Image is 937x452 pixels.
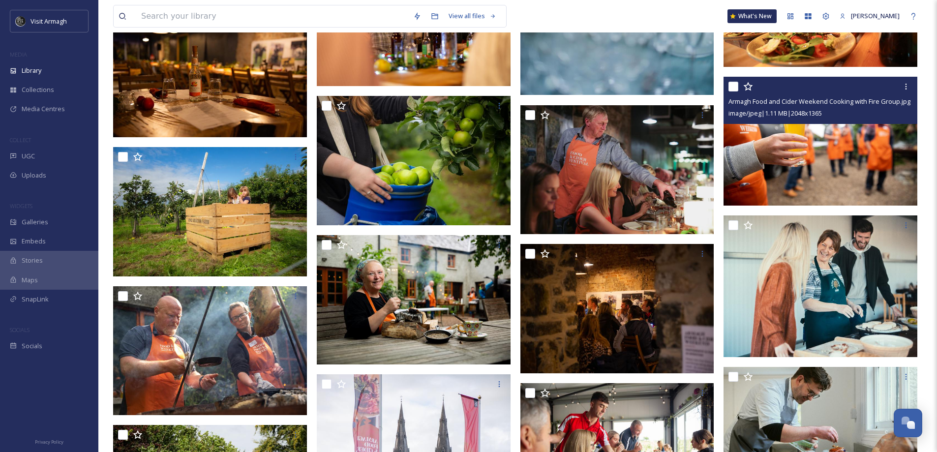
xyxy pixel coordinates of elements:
[10,326,30,333] span: SOCIALS
[724,76,917,206] img: Armagh Food and Cider Weekend Cooking with Fire Group.jpg
[520,105,714,235] img: Armagh Food and Cider weekend dining .jpg
[851,11,900,20] span: [PERSON_NAME]
[317,96,511,225] img: Apple picking at Armagh Food and Cider Weekend (2).jpg
[113,8,307,137] img: Dining at Armagh Cider Weekend.jpg
[727,9,777,23] a: What's New
[10,136,31,144] span: COLLECT
[35,439,63,445] span: Privacy Policy
[22,66,41,75] span: Library
[113,286,307,416] img: Armagh Food and Cider Weekend Produce (2).jpg
[30,17,67,26] span: Visit Armagh
[10,51,27,58] span: MEDIA
[136,5,408,27] input: Search your library
[22,85,54,94] span: Collections
[22,151,35,161] span: UGC
[16,16,26,26] img: THE-FIRST-PLACE-VISIT-ARMAGH.COM-BLACK.jpg
[520,244,714,373] img: Dining at Armagh Food and Cider Weekend.jpg
[728,109,822,118] span: image/jpeg | 1.11 MB | 2048 x 1365
[22,171,46,180] span: Uploads
[835,6,905,26] a: [PERSON_NAME]
[22,104,65,114] span: Media Centres
[22,275,38,285] span: Maps
[894,409,922,437] button: Open Chat
[724,215,917,357] img: Bread making at Long Meadow Cider Company.jpg
[10,202,32,210] span: WIDGETS
[317,235,511,364] img: Fiona Cooking with Fire Armagh Food and Cider Weekend.jpg
[22,256,43,265] span: Stories
[22,341,42,351] span: Socials
[22,295,49,304] span: SnapLink
[728,97,910,106] span: Armagh Food and Cider Weekend Cooking with Fire Group.jpg
[444,6,501,26] a: View all files
[35,435,63,447] a: Privacy Policy
[22,217,48,227] span: Galleries
[22,237,46,246] span: Embeds
[113,147,307,276] img: Apple picking at Armagh Food and Cider Weekend.jpg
